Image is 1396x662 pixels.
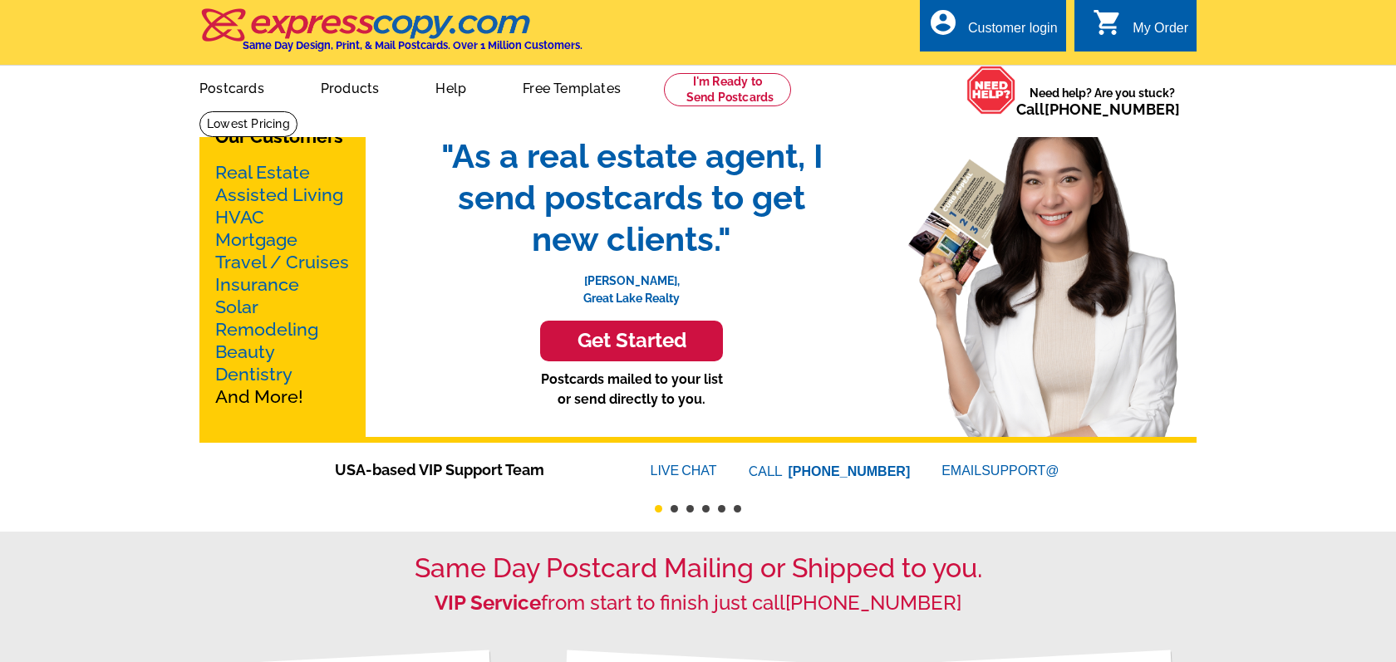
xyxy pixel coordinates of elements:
a: LIVECHAT [651,463,717,478]
a: account_circle Customer login [928,18,1058,39]
a: Real Estate [215,162,310,183]
button: 4 of 6 [702,505,710,512]
a: Help [409,67,493,106]
a: Assisted Living [215,184,343,205]
span: "As a real estate agent, I send postcards to get new clients." [424,135,839,260]
font: CALL [749,462,784,482]
a: HVAC [215,207,264,228]
a: shopping_cart My Order [1093,18,1188,39]
a: Insurance [215,274,299,295]
button: 1 of 6 [655,505,662,512]
font: SUPPORT@ [981,461,1061,481]
a: Travel / Cruises [215,252,349,272]
a: [PHONE_NUMBER] [785,591,961,615]
h4: Same Day Design, Print, & Mail Postcards. Over 1 Million Customers. [243,39,582,51]
span: USA-based VIP Support Team [335,458,601,481]
p: And More! [215,161,350,408]
button: 3 of 6 [686,505,694,512]
a: Same Day Design, Print, & Mail Postcards. Over 1 Million Customers. [199,20,582,51]
a: Postcards [173,67,291,106]
a: EMAILSUPPORT@ [941,463,1061,478]
a: Remodeling [215,319,318,340]
span: Call [1016,101,1180,118]
div: Customer login [968,21,1058,44]
strong: VIP Service [435,591,541,615]
a: Mortgage [215,229,297,250]
a: Dentistry [215,364,292,385]
font: LIVE [651,461,682,481]
div: My Order [1133,21,1188,44]
i: account_circle [928,7,958,37]
a: Get Started [424,321,839,361]
img: help [966,66,1016,115]
p: [PERSON_NAME], Great Lake Realty [424,260,839,307]
i: shopping_cart [1093,7,1123,37]
button: 6 of 6 [734,505,741,512]
a: [PHONE_NUMBER] [789,464,911,478]
a: Solar [215,297,258,317]
h1: Same Day Postcard Mailing or Shipped to you. [199,552,1197,584]
button: 5 of 6 [718,505,725,512]
a: Free Templates [496,67,647,106]
button: 2 of 6 [671,505,678,512]
a: Products [294,67,406,106]
p: Postcards mailed to your list or send directly to you. [424,370,839,409]
span: Need help? Are you stuck? [1016,85,1188,118]
h2: from start to finish just call [199,591,1197,615]
a: Beauty [215,341,275,362]
h3: Get Started [561,329,702,353]
a: [PHONE_NUMBER] [1045,101,1180,118]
